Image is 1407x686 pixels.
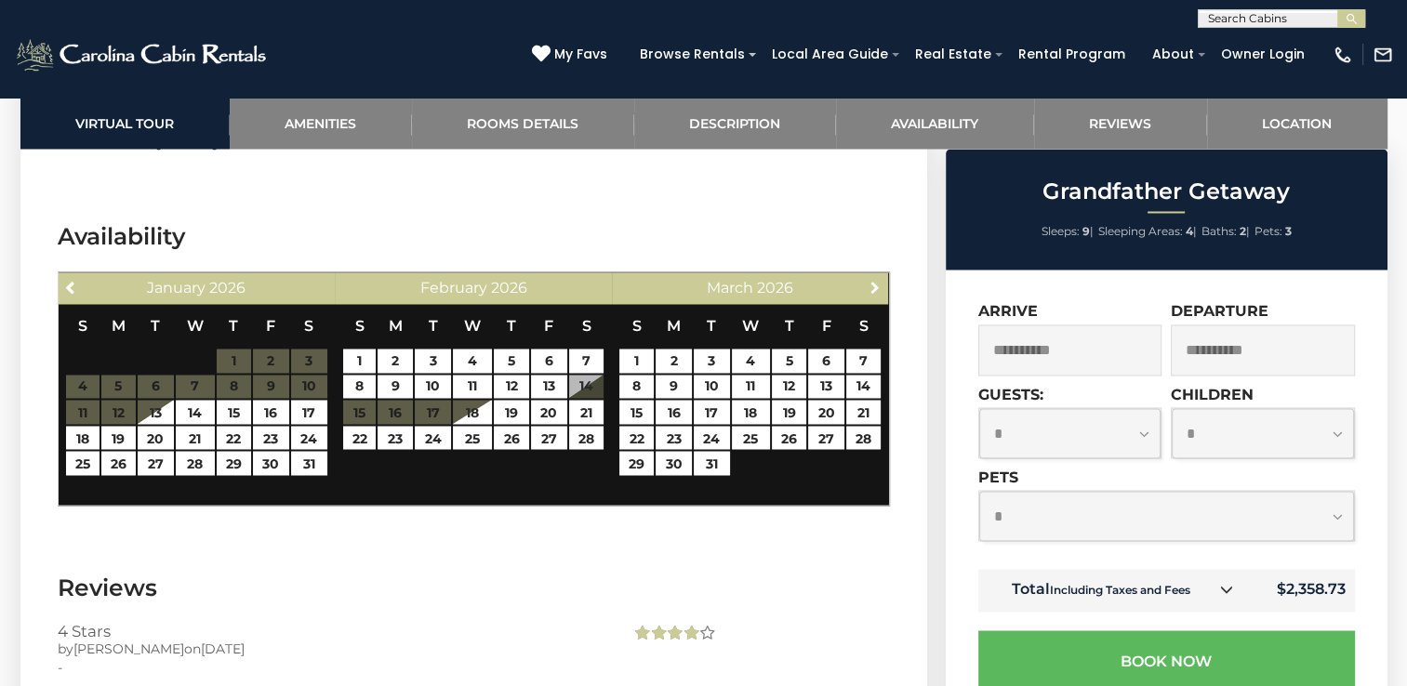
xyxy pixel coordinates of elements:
[415,375,451,399] a: 10
[978,302,1038,320] label: Arrive
[807,374,845,400] td: $178
[693,450,731,476] td: $111
[544,317,553,335] span: Friday
[1373,45,1393,65] img: mail-regular-white.png
[14,36,272,73] img: White-1-2.png
[20,98,230,149] a: Virtual Tour
[415,426,451,450] a: 24
[1333,45,1353,65] img: phone-regular-white.png
[342,348,378,374] td: $179
[201,640,245,656] span: [DATE]
[217,426,251,450] a: 22
[1042,224,1080,238] span: Sleeps:
[1186,224,1193,238] strong: 4
[452,399,493,425] td: $191
[1009,40,1135,69] a: Rental Program
[175,399,216,425] td: $120
[355,317,365,335] span: Sunday
[619,349,654,373] a: 1
[531,349,567,373] a: 6
[1201,224,1237,238] span: Baths:
[846,375,881,399] a: 14
[731,348,772,374] td: $119
[138,451,174,475] a: 27
[530,399,568,425] td: $297
[1171,385,1254,402] label: Children
[414,374,452,400] td: $153
[100,425,137,451] td: $145
[807,425,845,451] td: $154
[772,400,806,424] a: 19
[60,275,84,298] a: Previous
[694,451,730,475] a: 31
[568,348,605,374] td: $252
[1082,224,1090,238] strong: 9
[568,425,605,451] td: $199
[216,399,252,425] td: $153
[291,400,327,424] a: 17
[618,425,655,451] td: $122
[858,317,868,335] span: Saturday
[453,400,492,424] a: 18
[176,426,215,450] a: 21
[808,400,844,424] a: 20
[656,400,692,424] a: 16
[656,426,692,450] a: 23
[290,425,328,451] td: $255
[412,98,634,149] a: Rooms Details
[530,348,568,374] td: $251
[490,279,526,297] span: 2026
[978,468,1018,485] label: Pets
[845,425,882,451] td: $153
[742,317,759,335] span: Wednesday
[906,40,1001,69] a: Real Estate
[343,349,377,373] a: 1
[731,399,772,425] td: $115
[845,374,882,400] td: $177
[731,374,772,400] td: $128
[216,425,252,451] td: $173
[655,450,693,476] td: $111
[618,450,655,476] td: $117
[619,400,654,424] a: 15
[138,426,174,450] a: 20
[101,451,136,475] a: 26
[656,349,692,373] a: 2
[619,451,654,475] a: 29
[290,450,328,476] td: $247
[807,399,845,425] td: $161
[209,279,246,297] span: 2026
[493,399,529,425] td: $242
[494,400,528,424] a: 19
[428,317,437,335] span: Tuesday
[493,374,529,400] td: $192
[377,348,413,374] td: $144
[569,400,604,424] a: 21
[176,400,215,424] a: 14
[732,349,771,373] a: 4
[101,426,136,450] a: 19
[618,399,655,425] td: $143
[151,317,160,335] span: Tuesday
[378,375,412,399] a: 9
[1240,224,1246,238] strong: 2
[569,349,604,373] a: 7
[619,426,654,450] a: 22
[569,426,604,450] a: 28
[655,374,693,400] td: $136
[630,40,754,69] a: Browse Rentals
[771,374,807,400] td: $146
[343,375,377,399] a: 8
[389,317,403,335] span: Monday
[378,349,412,373] a: 2
[694,400,730,424] a: 17
[531,400,567,424] a: 20
[1034,98,1207,149] a: Reviews
[707,279,753,297] span: March
[1098,224,1183,238] span: Sleeping Areas:
[64,280,79,295] span: Previous
[846,426,881,450] a: 28
[1212,40,1314,69] a: Owner Login
[732,400,771,424] a: 18
[632,317,642,335] span: Sunday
